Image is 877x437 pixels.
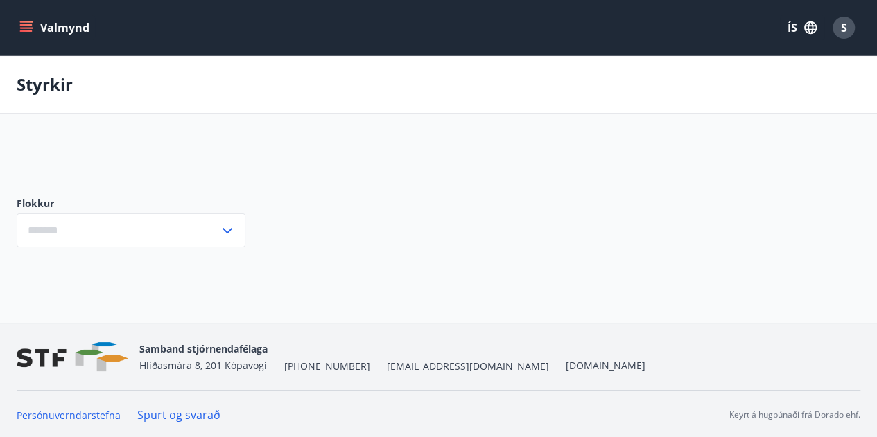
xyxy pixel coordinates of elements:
span: [PHONE_NUMBER] [284,359,370,373]
button: S [827,11,860,44]
span: [EMAIL_ADDRESS][DOMAIN_NAME] [387,359,549,373]
p: Keyrt á hugbúnaði frá Dorado ehf. [729,409,860,421]
a: Spurt og svarað [137,407,220,422]
span: Samband stjórnendafélaga [139,342,268,355]
p: Styrkir [17,73,73,96]
span: S [841,20,847,35]
a: Persónuverndarstefna [17,409,121,422]
button: ÍS [780,15,824,40]
a: [DOMAIN_NAME] [566,359,645,372]
img: vjCaq2fThgY3EUYqSgpjEiBg6WP39ov69hlhuPVN.png [17,342,128,372]
span: Hlíðasmára 8, 201 Kópavogi [139,359,267,372]
button: menu [17,15,95,40]
label: Flokkur [17,197,245,211]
